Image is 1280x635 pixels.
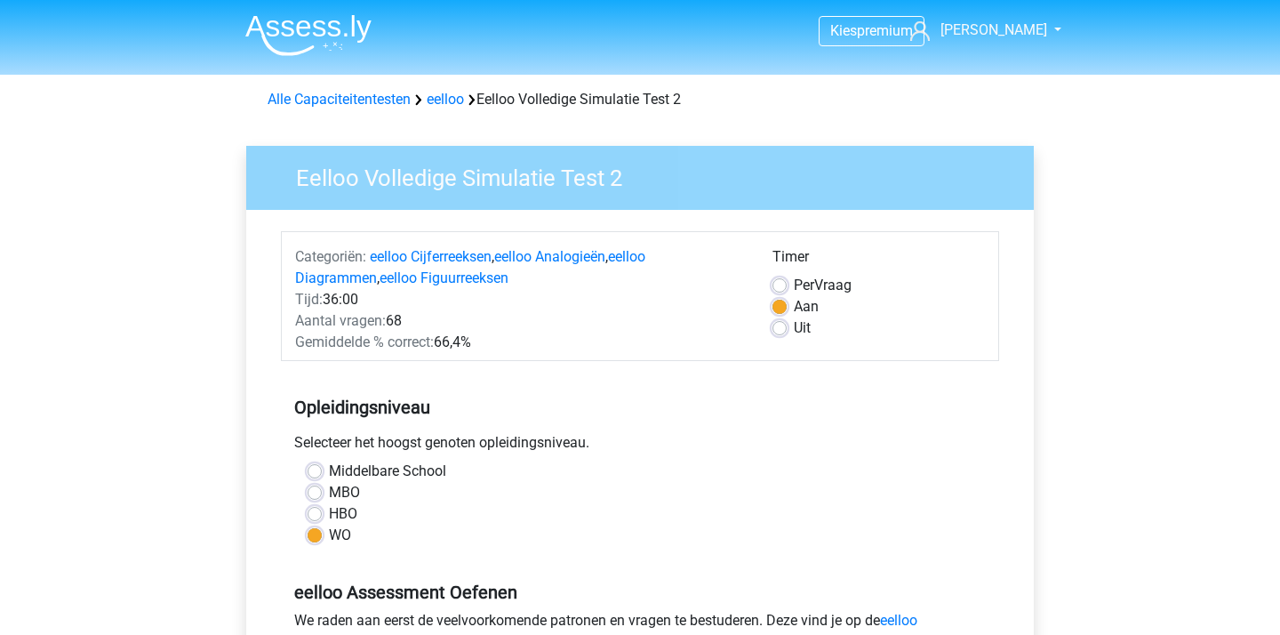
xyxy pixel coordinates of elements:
[295,248,366,265] span: Categoriën:
[275,157,1020,192] h3: Eelloo Volledige Simulatie Test 2
[903,20,1049,41] a: [PERSON_NAME]
[427,91,464,108] a: eelloo
[380,269,508,286] a: eelloo Figuurreeksen
[794,275,852,296] label: Vraag
[295,312,386,329] span: Aantal vragen:
[282,310,759,332] div: 68
[282,332,759,353] div: 66,4%
[494,248,605,265] a: eelloo Analogieën
[794,296,819,317] label: Aan
[772,246,985,275] div: Timer
[794,317,811,339] label: Uit
[329,503,357,525] label: HBO
[830,22,857,39] span: Kies
[940,21,1047,38] span: [PERSON_NAME]
[857,22,913,39] span: premium
[295,334,434,350] span: Gemiddelde % correct:
[245,14,372,56] img: Assessly
[282,246,759,289] div: , , ,
[260,89,1020,110] div: Eelloo Volledige Simulatie Test 2
[282,289,759,310] div: 36:00
[268,91,411,108] a: Alle Capaciteitentesten
[294,582,986,603] h5: eelloo Assessment Oefenen
[295,291,323,308] span: Tijd:
[820,19,924,43] a: Kiespremium
[329,482,360,503] label: MBO
[370,248,492,265] a: eelloo Cijferreeksen
[329,461,446,482] label: Middelbare School
[329,525,351,546] label: WO
[794,277,814,293] span: Per
[281,432,999,461] div: Selecteer het hoogst genoten opleidingsniveau.
[294,390,986,425] h5: Opleidingsniveau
